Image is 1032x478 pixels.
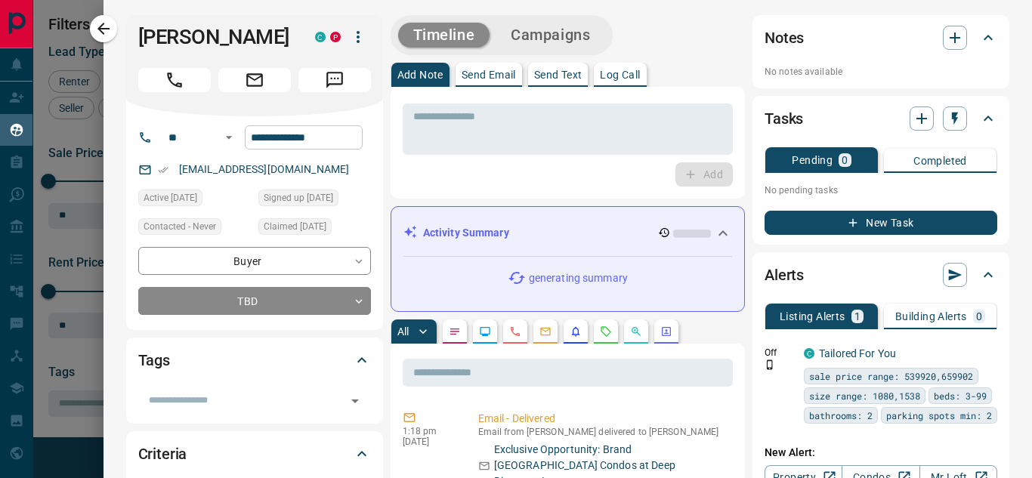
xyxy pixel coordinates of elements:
[660,325,672,338] svg: Agent Actions
[765,106,803,131] h2: Tasks
[600,69,640,80] p: Log Call
[809,369,973,384] span: sale price range: 539920,659902
[809,388,920,403] span: size range: 1080,1538
[397,326,409,337] p: All
[258,190,371,211] div: Mon Mar 09 2020
[819,347,896,359] a: Tailored For You
[913,156,967,166] p: Completed
[976,311,982,322] p: 0
[765,359,775,370] svg: Push Notification Only
[630,325,642,338] svg: Opportunities
[330,32,341,42] div: property.ca
[138,436,371,472] div: Criteria
[478,427,727,437] p: Email from [PERSON_NAME] delivered to [PERSON_NAME]
[765,445,997,461] p: New Alert:
[138,348,170,372] h2: Tags
[397,69,443,80] p: Add Note
[765,211,997,235] button: New Task
[449,325,461,338] svg: Notes
[403,436,456,447] p: [DATE]
[842,155,848,165] p: 0
[539,325,552,338] svg: Emails
[179,163,350,175] a: [EMAIL_ADDRESS][DOMAIN_NAME]
[218,68,291,92] span: Email
[403,219,732,247] div: Activity Summary
[138,247,371,275] div: Buyer
[264,190,333,205] span: Signed up [DATE]
[258,218,371,239] div: Mon Mar 09 2020
[138,342,371,378] div: Tags
[570,325,582,338] svg: Listing Alerts
[804,348,814,359] div: condos.ca
[765,26,804,50] h2: Notes
[298,68,371,92] span: Message
[478,411,727,427] p: Email - Delivered
[600,325,612,338] svg: Requests
[423,225,509,241] p: Activity Summary
[158,165,168,175] svg: Email Verified
[264,219,326,234] span: Claimed [DATE]
[529,270,628,286] p: generating summary
[345,390,366,412] button: Open
[854,311,861,322] p: 1
[403,426,456,436] p: 1:18 pm
[792,155,833,165] p: Pending
[144,190,197,205] span: Active [DATE]
[479,325,491,338] svg: Lead Browsing Activity
[765,20,997,56] div: Notes
[765,65,997,79] p: No notes available
[144,219,216,234] span: Contacted - Never
[138,190,251,211] div: Mon Oct 14 2024
[765,263,804,287] h2: Alerts
[886,408,992,423] span: parking spots min: 2
[398,23,490,48] button: Timeline
[765,179,997,202] p: No pending tasks
[809,408,873,423] span: bathrooms: 2
[138,68,211,92] span: Call
[895,311,967,322] p: Building Alerts
[496,23,605,48] button: Campaigns
[315,32,326,42] div: condos.ca
[765,100,997,137] div: Tasks
[534,69,582,80] p: Send Text
[780,311,845,322] p: Listing Alerts
[462,69,516,80] p: Send Email
[138,287,371,315] div: TBD
[138,25,292,49] h1: [PERSON_NAME]
[220,128,238,146] button: Open
[765,257,997,293] div: Alerts
[509,325,521,338] svg: Calls
[934,388,987,403] span: beds: 3-99
[765,346,795,359] p: Off
[138,442,187,466] h2: Criteria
